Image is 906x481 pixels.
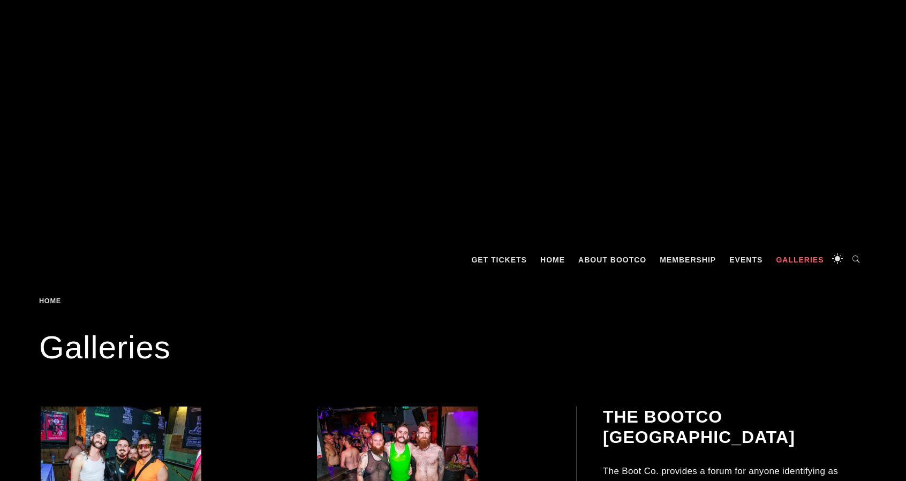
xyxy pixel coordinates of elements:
a: Home [535,244,570,276]
a: Home [39,297,65,305]
a: GET TICKETS [466,244,532,276]
div: Breadcrumbs [39,297,123,305]
a: Galleries [771,244,829,276]
a: About BootCo [573,244,652,276]
h1: Galleries [39,326,867,369]
h2: The BootCo [GEOGRAPHIC_DATA] [603,407,865,448]
a: Membership [654,244,721,276]
a: Events [724,244,768,276]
